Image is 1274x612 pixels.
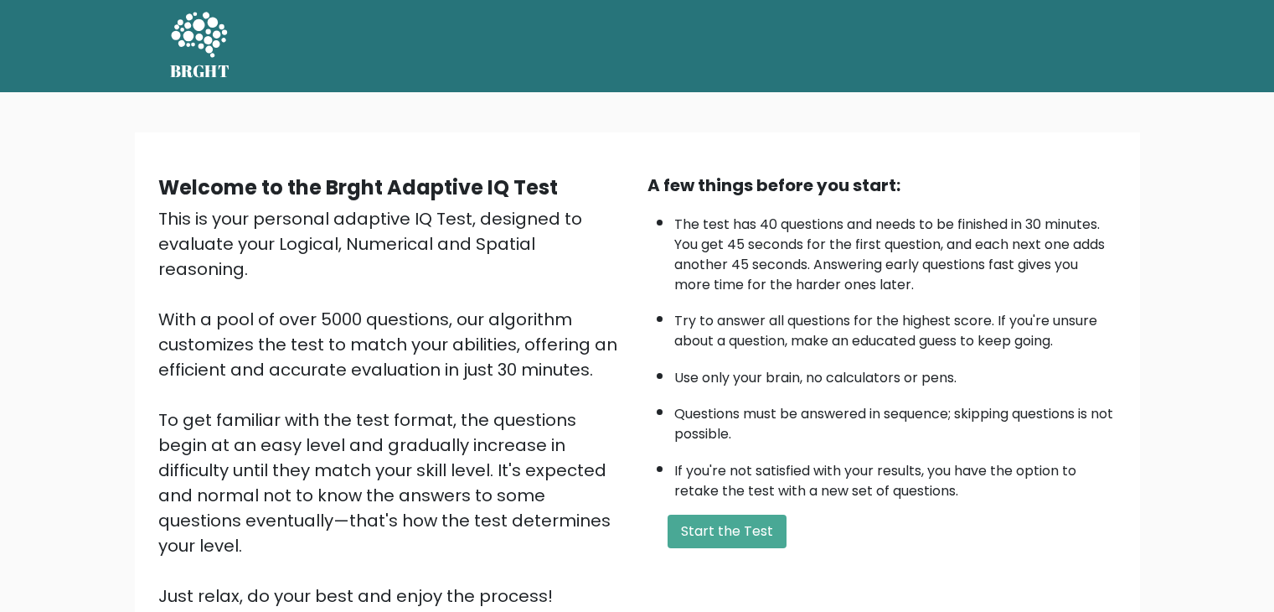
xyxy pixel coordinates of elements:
[674,206,1117,295] li: The test has 40 questions and needs to be finished in 30 minutes. You get 45 seconds for the firs...
[668,515,787,548] button: Start the Test
[674,303,1117,351] li: Try to answer all questions for the highest score. If you're unsure about a question, make an edu...
[170,61,230,81] h5: BRGHT
[170,7,230,86] a: BRGHT
[647,173,1117,198] div: A few things before you start:
[674,360,1117,388] li: Use only your brain, no calculators or pens.
[674,453,1117,501] li: If you're not satisfied with your results, you have the option to retake the test with a new set ...
[158,206,627,609] div: This is your personal adaptive IQ Test, designed to evaluate your Logical, Numerical and Spatial ...
[674,396,1117,444] li: Questions must be answered in sequence; skipping questions is not possible.
[158,174,558,201] b: Welcome to the Brght Adaptive IQ Test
